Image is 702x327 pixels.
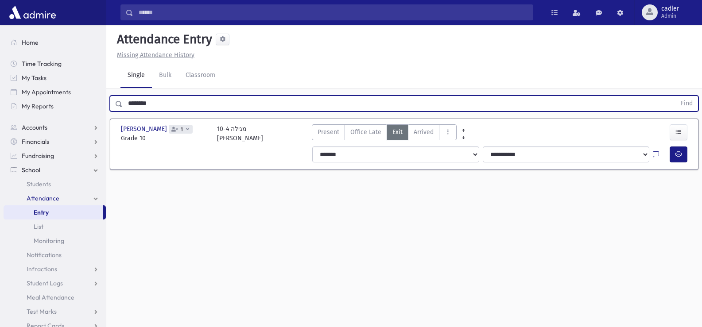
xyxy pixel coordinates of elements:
[113,51,194,59] a: Missing Attendance History
[27,265,57,273] span: Infractions
[113,32,212,47] h5: Attendance Entry
[178,63,222,88] a: Classroom
[4,205,103,219] a: Entry
[4,234,106,248] a: Monitoring
[152,63,178,88] a: Bulk
[4,163,106,177] a: School
[4,191,106,205] a: Attendance
[4,99,106,113] a: My Reports
[120,63,152,88] a: Single
[22,123,47,131] span: Accounts
[4,304,106,319] a: Test Marks
[133,4,533,20] input: Search
[22,102,54,110] span: My Reports
[27,293,74,301] span: Meal Attendance
[392,127,403,137] span: Exit
[675,96,698,111] button: Find
[27,251,62,259] span: Notifications
[22,88,71,96] span: My Appointments
[27,180,51,188] span: Students
[4,219,106,234] a: List
[117,51,194,59] u: Missing Attendance History
[22,138,49,146] span: Financials
[22,38,39,46] span: Home
[22,60,62,68] span: Time Tracking
[27,308,57,315] span: Test Marks
[318,127,339,137] span: Present
[661,5,679,12] span: cadler
[4,85,106,99] a: My Appointments
[4,149,106,163] a: Fundraising
[7,4,58,21] img: AdmirePro
[4,177,106,191] a: Students
[22,166,40,174] span: School
[4,262,106,276] a: Infractions
[121,124,169,134] span: [PERSON_NAME]
[27,194,59,202] span: Attendance
[312,124,457,143] div: AttTypes
[661,12,679,19] span: Admin
[414,127,434,137] span: Arrived
[4,35,106,50] a: Home
[4,276,106,290] a: Student Logs
[34,237,64,245] span: Monitoring
[4,290,106,304] a: Meal Attendance
[34,208,49,216] span: Entry
[121,134,208,143] span: Grade 10
[4,57,106,71] a: Time Tracking
[217,124,263,143] div: 10-4 מגילה [PERSON_NAME]
[4,248,106,262] a: Notifications
[34,223,43,231] span: List
[27,279,63,287] span: Student Logs
[4,71,106,85] a: My Tasks
[4,135,106,149] a: Financials
[350,127,381,137] span: Office Late
[22,152,54,160] span: Fundraising
[22,74,47,82] span: My Tasks
[4,120,106,135] a: Accounts
[179,127,185,132] span: 1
